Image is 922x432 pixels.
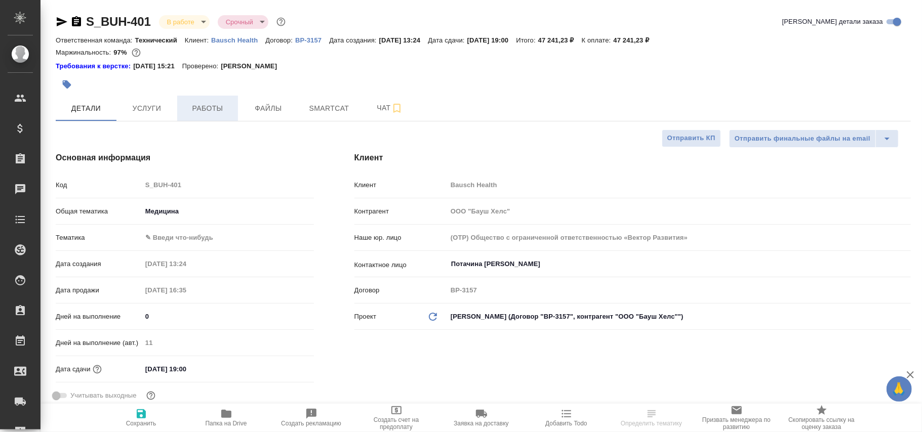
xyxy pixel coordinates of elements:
p: [DATE] 19:00 [467,36,516,44]
div: Медицина [142,203,314,220]
p: Дата сдачи [56,364,91,374]
a: Требования к верстке: [56,61,133,71]
span: Чат [366,102,414,114]
input: Пустое поле [142,178,314,192]
button: 1088.00 RUB; [130,46,143,59]
div: [PERSON_NAME] (Договор "ВР-3157", контрагент "ООО "Бауш Хелс"") [447,308,911,325]
a: Bausch Health [211,35,265,44]
button: В работе [164,18,197,26]
div: Нажми, чтобы открыть папку с инструкцией [56,61,133,71]
p: ВР-3157 [295,36,329,44]
p: Наше юр. лицо [354,233,447,243]
p: Код [56,180,142,190]
h4: Клиент [354,152,911,164]
span: Услуги [123,102,171,115]
p: К оплате: [582,36,614,44]
button: Сохранить [99,404,184,432]
button: Выбери, если сб и вс нужно считать рабочими днями для выполнения заказа. [144,389,157,402]
button: Срочный [223,18,256,26]
p: Договор [354,285,447,295]
svg: Подписаться [391,102,403,114]
span: [PERSON_NAME] детали заказа [782,17,883,27]
p: Клиент [354,180,447,190]
a: ВР-3157 [295,35,329,44]
input: Пустое поле [142,335,314,350]
a: S_BUH-401 [86,15,151,28]
input: Пустое поле [142,283,230,297]
p: [DATE] 13:24 [379,36,428,44]
div: В работе [218,15,268,29]
p: Маржинальность: [56,49,113,56]
button: Заявка на доставку [439,404,524,432]
span: Детали [62,102,110,115]
button: 🙏 [887,376,912,402]
p: 47 241,23 ₽ [614,36,657,44]
button: Призвать менеджера по развитию [694,404,779,432]
span: Создать счет на предоплату [360,416,433,430]
p: Ответственная команда: [56,36,135,44]
p: Контактное лицо [354,260,447,270]
p: [DATE] 15:21 [133,61,182,71]
p: Bausch Health [211,36,265,44]
span: Файлы [244,102,293,115]
div: В работе [159,15,210,29]
p: Итого: [516,36,538,44]
span: Добавить Todo [545,420,587,427]
p: Дата сдачи: [428,36,467,44]
span: Скопировать ссылку на оценку заказа [785,416,858,430]
button: Определить тематику [609,404,694,432]
button: Скопировать ссылку на оценку заказа [779,404,864,432]
button: Open [905,263,907,265]
p: Дата создания [56,259,142,269]
span: Отправить финальные файлы на email [735,133,870,145]
p: Тематика [56,233,142,243]
p: Проверено: [182,61,221,71]
p: Дней на выполнение (авт.) [56,338,142,348]
p: Проект [354,312,377,322]
p: 97% [113,49,129,56]
input: Пустое поле [142,256,230,271]
button: Папка на Drive [184,404,269,432]
p: 47 241,23 ₽ [538,36,582,44]
p: Общая тематика [56,206,142,217]
span: Учитывать выходные [70,391,137,401]
button: Доп статусы указывают на важность/срочность заказа [274,15,288,28]
button: Скопировать ссылку для ЯМессенджера [56,16,68,28]
p: Дата создания: [329,36,379,44]
button: Добавить Todo [524,404,609,432]
span: Папка на Drive [206,420,247,427]
span: Smartcat [305,102,353,115]
input: ✎ Введи что-нибудь [142,309,314,324]
div: split button [729,129,899,148]
h4: Основная информация [56,152,314,164]
div: ✎ Введи что-нибудь [145,233,302,243]
p: Клиент: [185,36,211,44]
button: Скопировать ссылку [70,16,83,28]
p: Дней на выполнение [56,312,142,322]
span: Создать рекламацию [281,420,341,427]
input: Пустое поле [447,283,911,297]
button: Добавить тэг [56,73,78,96]
button: Если добавить услуги и заполнить их объемом, то дата рассчитается автоматически [91,363,104,376]
span: 🙏 [891,378,908,400]
input: Пустое поле [447,178,911,192]
span: Работы [183,102,232,115]
button: Создать счет на предоплату [354,404,439,432]
span: Заявка на доставку [454,420,508,427]
button: Отправить финальные файлы на email [729,129,876,148]
p: Технический [135,36,185,44]
button: Создать рекламацию [269,404,354,432]
p: Дата продажи [56,285,142,295]
input: Пустое поле [447,204,911,219]
span: Определить тематику [621,420,682,427]
span: Призвать менеджера по развитию [700,416,773,430]
p: Контрагент [354,206,447,217]
input: Пустое поле [447,230,911,245]
p: Договор: [265,36,295,44]
button: Отправить КП [662,129,721,147]
span: Сохранить [126,420,156,427]
p: [PERSON_NAME] [221,61,285,71]
span: Отправить КП [667,133,715,144]
div: ✎ Введи что-нибудь [142,229,314,246]
input: ✎ Введи что-нибудь [142,362,230,376]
